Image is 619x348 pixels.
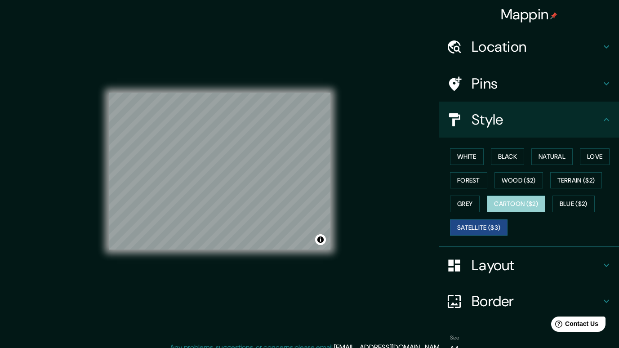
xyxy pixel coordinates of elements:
button: Black [491,148,525,165]
label: Size [450,334,459,342]
h4: Style [472,111,601,129]
button: Grey [450,196,480,212]
button: Terrain ($2) [550,172,602,189]
button: Toggle attribution [315,234,326,245]
div: Layout [439,247,619,283]
h4: Pins [472,75,601,93]
button: White [450,148,484,165]
button: Forest [450,172,487,189]
h4: Border [472,292,601,310]
button: Cartoon ($2) [487,196,545,212]
h4: Mappin [501,5,558,23]
button: Wood ($2) [494,172,543,189]
button: Love [580,148,610,165]
div: Border [439,283,619,319]
button: Blue ($2) [552,196,595,212]
iframe: Help widget launcher [539,313,609,338]
canvas: Map [109,93,330,250]
button: Natural [531,148,573,165]
h4: Location [472,38,601,56]
img: pin-icon.png [550,12,557,19]
h4: Layout [472,256,601,274]
div: Style [439,102,619,138]
div: Pins [439,66,619,102]
div: Location [439,29,619,65]
button: Satellite ($3) [450,219,508,236]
